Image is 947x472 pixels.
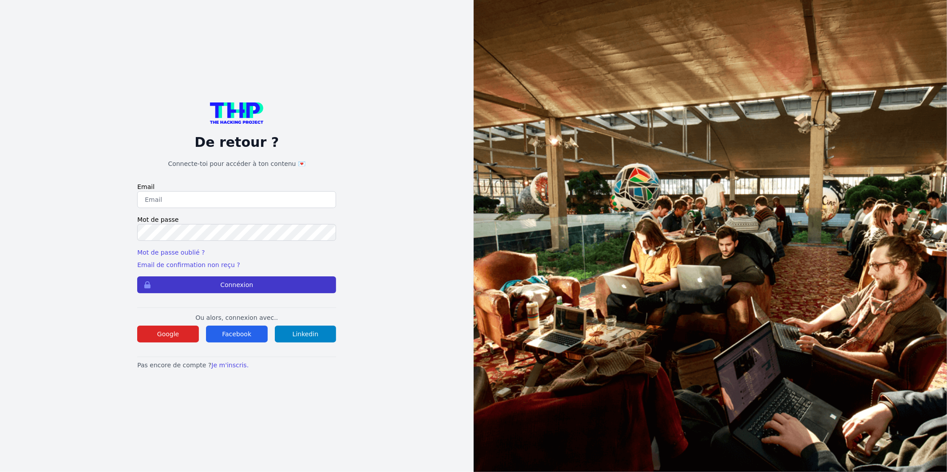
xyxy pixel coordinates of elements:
[137,159,336,168] h1: Connecte-toi pour accéder à ton contenu 💌
[210,102,263,124] img: logo
[137,361,336,370] p: Pas encore de compte ?
[211,362,249,369] a: Je m'inscris.
[137,326,199,342] button: Google
[137,215,336,224] label: Mot de passe
[275,326,337,342] button: Linkedin
[137,261,240,268] a: Email de confirmation non reçu ?
[206,326,268,342] button: Facebook
[137,313,336,322] p: Ou alors, connexion avec..
[137,134,336,150] p: De retour ?
[137,182,336,191] label: Email
[137,276,336,293] button: Connexion
[137,249,205,256] a: Mot de passe oublié ?
[137,191,336,208] input: Email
